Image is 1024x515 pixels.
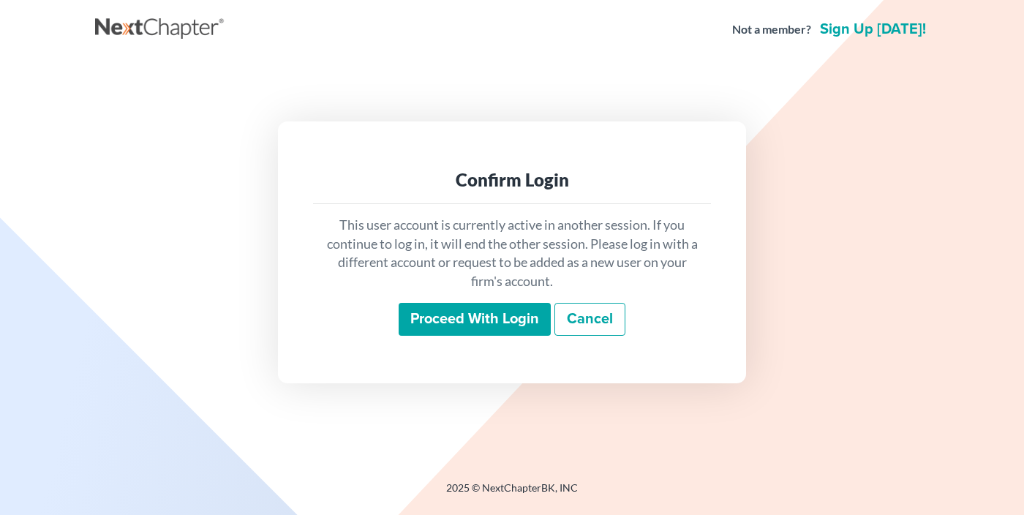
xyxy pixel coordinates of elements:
div: Confirm Login [325,168,699,192]
a: Cancel [554,303,625,337]
input: Proceed with login [399,303,551,337]
p: This user account is currently active in another session. If you continue to log in, it will end ... [325,216,699,291]
strong: Not a member? [732,21,811,38]
div: 2025 © NextChapterBK, INC [95,481,929,507]
a: Sign up [DATE]! [817,22,929,37]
